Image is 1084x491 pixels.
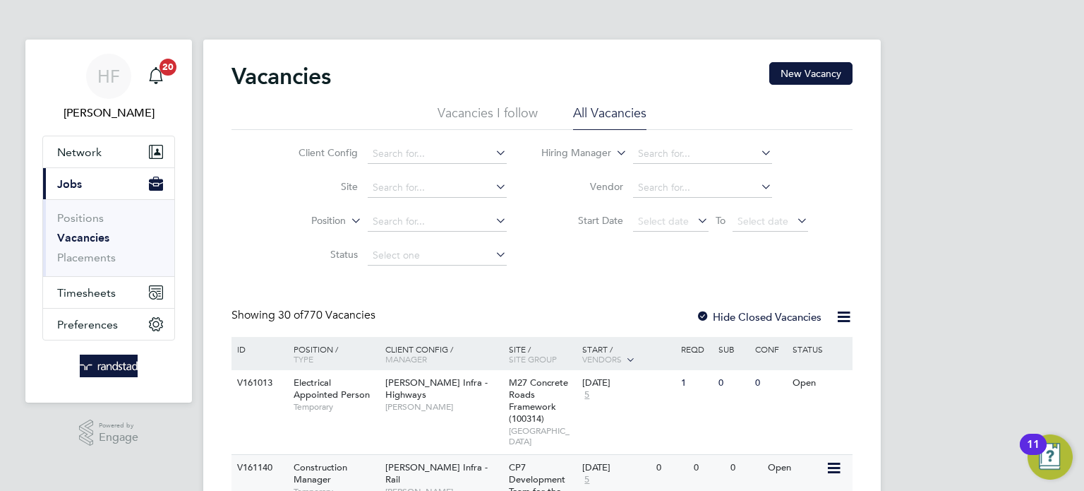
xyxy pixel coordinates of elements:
span: Type [294,353,313,365]
div: Conf [752,337,788,361]
div: Sub [715,337,752,361]
button: Network [43,136,174,167]
button: New Vacancy [769,62,853,85]
div: 0 [653,455,689,481]
li: All Vacancies [573,105,646,130]
div: Showing [231,308,378,323]
label: Site [277,180,358,193]
span: Temporary [294,401,378,413]
span: Vendors [582,353,622,365]
span: [PERSON_NAME] [385,401,502,413]
nav: Main navigation [25,40,192,403]
label: Status [277,248,358,261]
label: Hide Closed Vacancies [696,310,821,324]
input: Search for... [368,212,507,232]
div: [DATE] [582,462,649,474]
button: Open Resource Center, 11 new notifications [1028,434,1073,480]
div: Status [789,337,850,361]
a: 20 [142,54,170,99]
div: 0 [752,370,788,396]
label: Position [265,214,346,228]
div: 1 [677,370,714,396]
div: ID [234,337,283,361]
input: Search for... [368,178,507,198]
div: Start / [579,337,677,372]
div: 0 [690,455,727,481]
div: V161013 [234,370,283,396]
label: Start Date [542,214,623,227]
span: Construction Manager [294,461,347,485]
span: Select date [638,215,689,227]
span: [PERSON_NAME] Infra - Rail [385,461,488,485]
span: Engage [99,432,138,444]
div: 0 [715,370,752,396]
div: Open [789,370,850,396]
a: Powered byEngage [79,420,139,446]
div: Client Config / [382,337,505,371]
span: 20 [159,59,176,76]
span: Preferences [57,318,118,331]
span: To [711,211,730,230]
span: Site Group [509,353,557,365]
span: HF [97,67,120,85]
a: HF[PERSON_NAME] [42,54,175,122]
input: Search for... [633,144,772,164]
span: Select date [737,215,788,227]
span: [GEOGRAPHIC_DATA] [509,425,576,447]
input: Search for... [368,144,507,164]
label: Hiring Manager [530,146,611,160]
span: [PERSON_NAME] Infra - Highways [385,377,488,401]
span: 5 [582,474,591,486]
span: Timesheets [57,286,116,300]
button: Preferences [43,309,174,340]
div: Position / [283,337,382,371]
span: Powered by [99,420,138,432]
li: Vacancies I follow [438,105,538,130]
div: Site / [505,337,579,371]
span: Hollie Furby [42,105,175,122]
div: V161140 [234,455,283,481]
label: Client Config [277,146,358,159]
h2: Vacancies [231,62,331,90]
a: Positions [57,211,104,225]
button: Jobs [43,168,174,199]
span: M27 Concrete Roads Framework (100314) [509,377,568,425]
span: 30 of [278,308,303,322]
span: 5 [582,389,591,401]
span: Manager [385,353,427,365]
span: 770 Vacancies [278,308,375,322]
div: 0 [727,455,764,481]
a: Go to home page [42,355,175,377]
input: Select one [368,246,507,266]
img: randstad-logo-retina.png [80,355,138,377]
div: Open [764,455,826,481]
div: Jobs [43,199,174,276]
span: Jobs [57,177,82,191]
span: Network [57,146,102,159]
span: Electrical Appointed Person [294,377,370,401]
a: Vacancies [57,231,109,244]
a: Placements [57,251,116,264]
label: Vendor [542,180,623,193]
div: 11 [1027,444,1040,463]
button: Timesheets [43,277,174,308]
div: [DATE] [582,377,674,389]
input: Search for... [633,178,772,198]
div: Reqd [677,337,714,361]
